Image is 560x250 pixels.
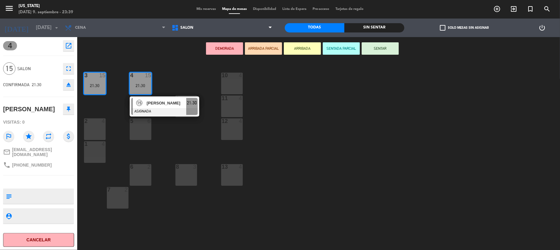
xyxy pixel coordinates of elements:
span: [PERSON_NAME] [147,100,186,106]
button: SENTAR [362,42,399,55]
div: 4 [102,118,105,124]
i: person_pin [5,213,12,219]
button: fullscreen [63,63,74,74]
span: SALON [180,26,193,30]
button: menu [5,4,14,15]
div: 4 [239,164,242,170]
span: Mis reservas [193,7,219,11]
span: CONFIRMADA [3,82,30,87]
div: 3 [193,164,197,170]
i: star [23,131,34,142]
div: 2 [147,164,151,170]
i: phone [3,161,11,169]
div: 2 [124,187,128,193]
i: mail_outline [3,148,11,156]
span: 15 [136,100,142,106]
i: outlined_flag [3,131,14,142]
i: subject [5,193,12,200]
div: 21:30 [130,83,151,88]
button: ARRIBADA [284,42,321,55]
div: 15 [145,73,151,78]
div: 4 [130,73,131,78]
div: 6 [193,95,197,101]
div: [US_STATE] [19,3,73,9]
div: 4 [239,118,242,124]
div: [DATE] 9. septiembre - 23:39 [19,9,73,15]
div: 15 [99,73,105,78]
i: arrow_drop_down [53,24,60,32]
button: ARRIBADA PARCIAL [245,42,282,55]
span: Cena [75,26,86,30]
button: open_in_new [63,40,74,51]
button: eject [63,79,74,90]
span: Mapa de mesas [219,7,250,11]
div: 21:30 [84,83,106,88]
span: Disponibilidad [250,7,279,11]
div: 6 [130,164,131,170]
span: Pre-acceso [309,7,332,11]
span: Lista de Espera [279,7,309,11]
i: attach_money [63,131,74,142]
span: 21:30 [187,99,197,107]
div: 6 [147,118,151,124]
span: Tarjetas de regalo [332,7,367,11]
div: Todas [285,23,345,32]
div: Sin sentar [344,23,404,32]
span: [EMAIL_ADDRESS][DOMAIN_NAME] [12,147,74,157]
button: DEMORADA [206,42,243,55]
div: 4 [239,73,242,78]
i: search [543,5,551,13]
div: 4 [102,141,105,147]
i: power_settings_new [538,24,546,32]
div: Visitas: 0 [3,117,74,128]
button: Cancelar [3,233,74,247]
span: 15 [3,62,15,75]
i: fullscreen [65,65,72,72]
i: eject [65,81,72,88]
div: [PERSON_NAME] [3,104,55,114]
i: add_circle_outline [493,5,501,13]
a: mail_outline[EMAIL_ADDRESS][DOMAIN_NAME] [3,147,74,157]
div: 7 [107,187,108,193]
div: 5 [130,118,131,124]
span: 21:30 [32,82,41,87]
i: open_in_new [65,42,72,49]
i: turned_in_not [527,5,534,13]
i: exit_to_app [510,5,517,13]
button: SENTADA PARCIAL [323,42,360,55]
label: Solo mesas sin asignar [440,25,489,31]
div: 4 [239,95,242,101]
span: check_box_outline_blank [440,25,445,31]
span: [PHONE_NUMBER] [12,163,52,167]
i: menu [5,4,14,13]
i: repeat [43,131,54,142]
span: SALON [17,65,60,72]
span: 4 [3,41,17,50]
